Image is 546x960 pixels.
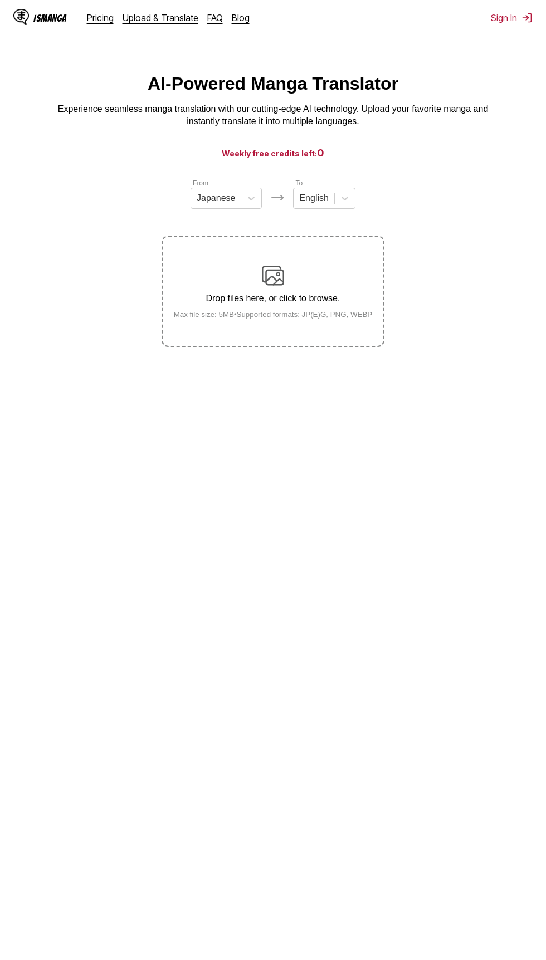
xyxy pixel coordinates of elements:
span: 0 [317,147,324,159]
button: Sign In [491,12,533,23]
div: IsManga [33,13,67,23]
label: From [193,179,208,187]
h1: AI-Powered Manga Translator [148,74,398,94]
a: IsManga LogoIsManga [13,9,87,27]
h3: Weekly free credits left: [27,146,519,160]
a: Upload & Translate [123,12,198,23]
label: To [295,179,303,187]
a: FAQ [207,12,223,23]
a: Blog [232,12,250,23]
img: Languages icon [271,191,284,204]
small: Max file size: 5MB • Supported formats: JP(E)G, PNG, WEBP [165,310,382,319]
p: Drop files here, or click to browse. [165,293,382,303]
img: IsManga Logo [13,9,29,25]
img: Sign out [521,12,533,23]
p: Experience seamless manga translation with our cutting-edge AI technology. Upload your favorite m... [50,103,496,128]
a: Pricing [87,12,114,23]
